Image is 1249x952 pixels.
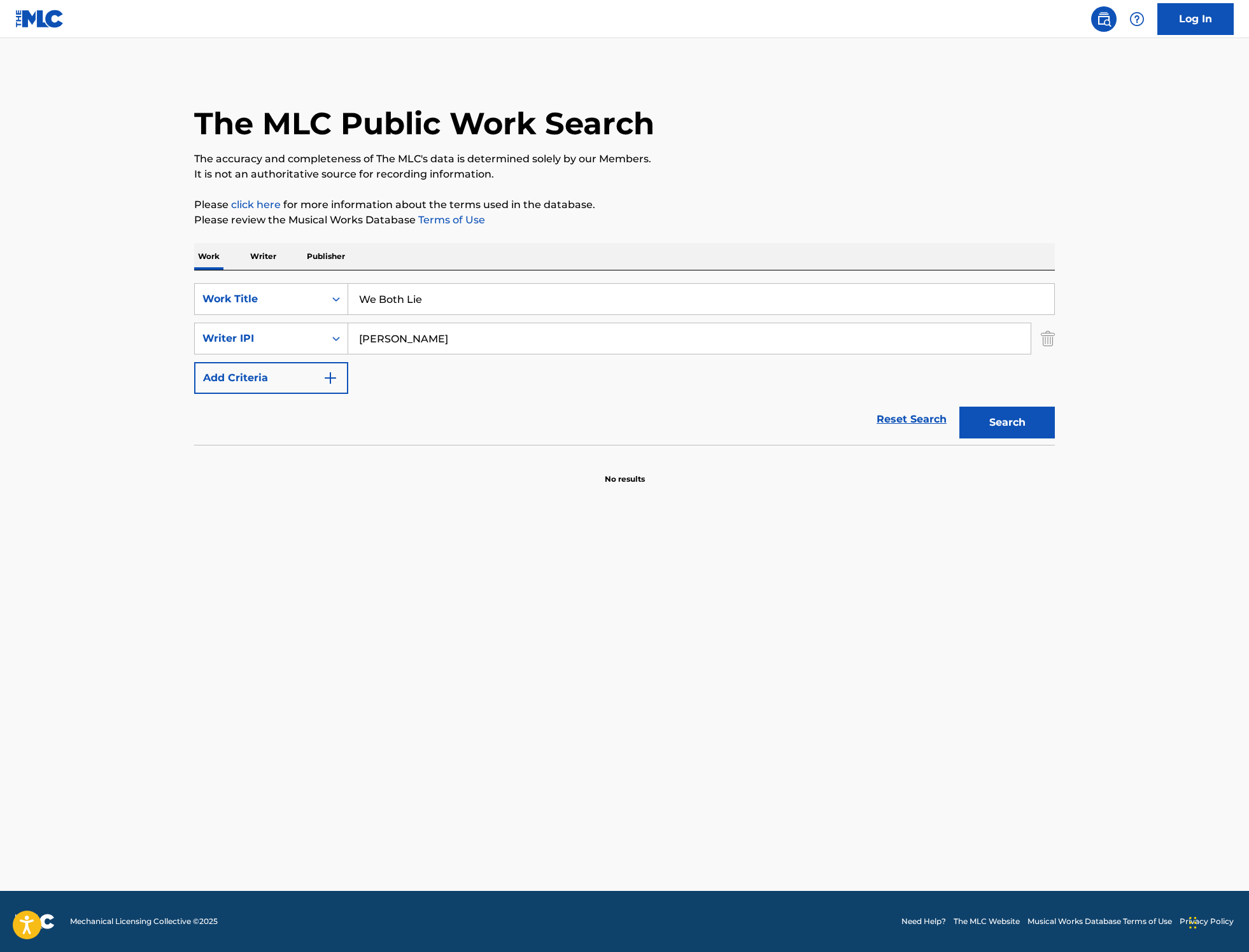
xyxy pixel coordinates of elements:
a: Reset Search [870,405,953,433]
img: MLC Logo [15,10,64,28]
p: Publisher [303,243,349,270]
iframe: Chat Widget [1185,891,1249,952]
p: It is not an authoritative source for recording information. [194,167,1055,182]
form: Search Form [194,283,1055,445]
div: Writer IPI [202,331,317,346]
a: Need Help? [901,916,946,927]
img: search [1096,11,1111,27]
p: The accuracy and completeness of The MLC's data is determined solely by our Members. [194,151,1055,167]
p: Please review the Musical Works Database [194,213,1055,228]
p: Please for more information about the terms used in the database. [194,197,1055,213]
p: Writer [246,243,280,270]
a: Privacy Policy [1180,916,1234,927]
a: Terms of Use [416,214,485,226]
img: logo [15,914,55,929]
img: help [1129,11,1145,27]
div: Help [1124,6,1150,32]
img: Delete Criterion [1041,323,1055,354]
a: Log In [1157,3,1234,35]
img: 9d2ae6d4665cec9f34b9.svg [323,370,338,386]
div: Drag [1189,904,1197,942]
button: Add Criteria [194,362,348,394]
a: The MLC Website [954,916,1020,927]
p: Work [194,243,223,270]
span: Mechanical Licensing Collective © 2025 [70,916,218,927]
a: Public Search [1091,6,1117,32]
a: click here [231,199,281,211]
button: Search [959,407,1055,438]
a: Musical Works Database Terms of Use [1027,916,1172,927]
h1: The MLC Public Work Search [194,104,654,143]
div: Work Title [202,291,317,307]
p: No results [605,458,645,485]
